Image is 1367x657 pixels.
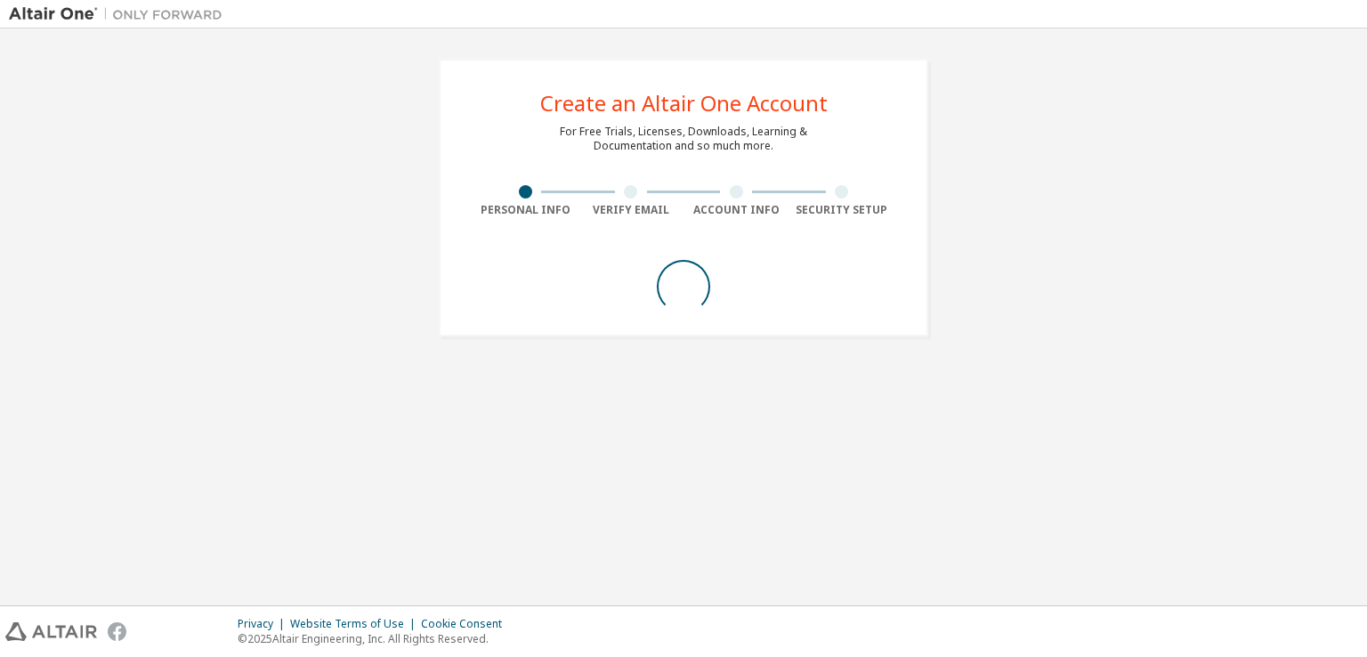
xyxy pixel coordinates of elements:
[683,203,789,217] div: Account Info
[5,622,97,641] img: altair_logo.svg
[108,622,126,641] img: facebook.svg
[421,617,513,631] div: Cookie Consent
[473,203,578,217] div: Personal Info
[238,617,290,631] div: Privacy
[789,203,895,217] div: Security Setup
[9,5,231,23] img: Altair One
[578,203,684,217] div: Verify Email
[560,125,807,153] div: For Free Trials, Licenses, Downloads, Learning & Documentation and so much more.
[540,93,828,114] div: Create an Altair One Account
[238,631,513,646] p: © 2025 Altair Engineering, Inc. All Rights Reserved.
[290,617,421,631] div: Website Terms of Use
